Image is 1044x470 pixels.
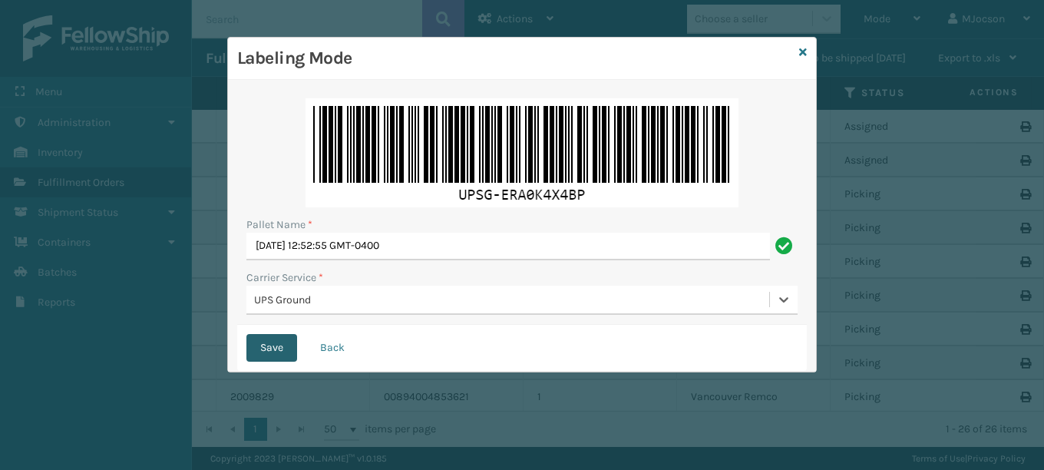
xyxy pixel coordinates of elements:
[306,334,358,362] button: Back
[246,334,297,362] button: Save
[306,98,738,207] img: MGUaDBODeepp57av9W0+negTjrppP6Nq8UvFrNCabeLvnZXZ7F65RHDzLiqjxjYRAYkaDZx1BWzGBADYkAMiIF9xoAEzT4bUI...
[237,47,793,70] h3: Labeling Mode
[246,217,312,233] label: Pallet Name
[254,292,771,308] div: UPS Ground
[246,270,323,286] label: Carrier Service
